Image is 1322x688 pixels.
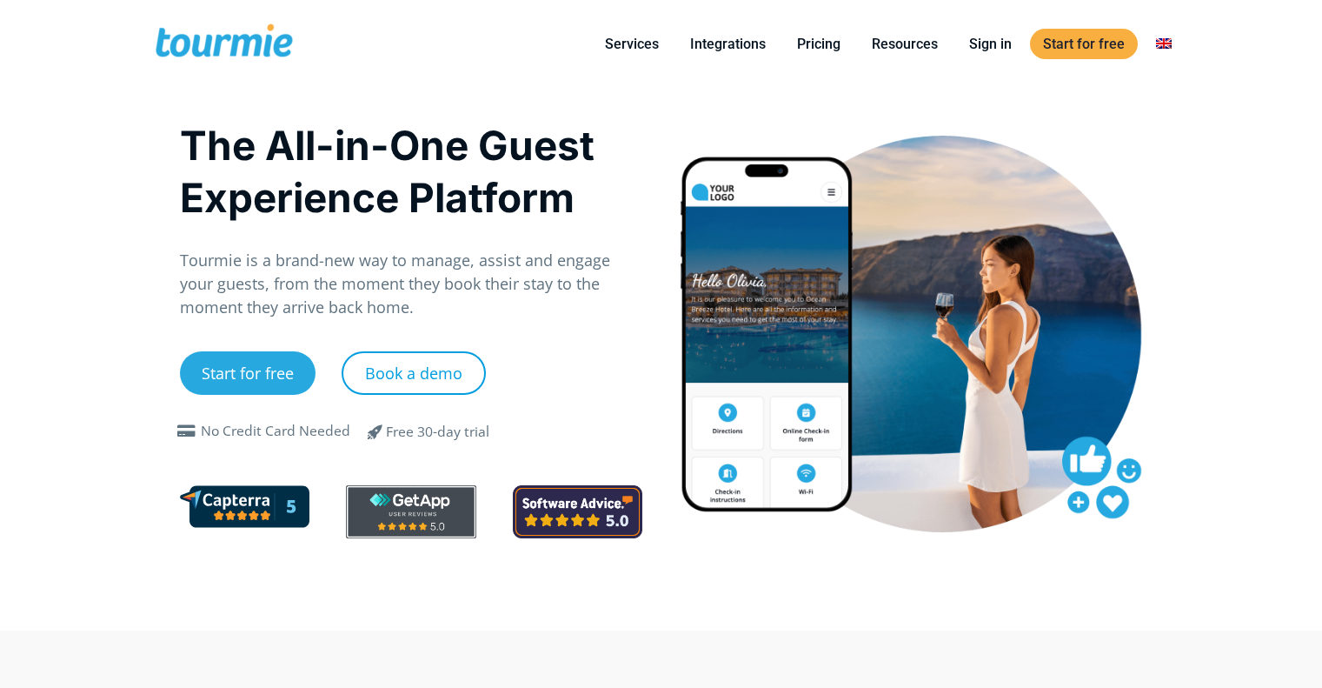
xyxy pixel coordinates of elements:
[386,422,489,443] div: Free 30-day trial
[180,351,316,395] a: Start for free
[677,33,779,55] a: Integrations
[180,249,643,319] p: Tourmie is a brand-new way to manage, assist and engage your guests, from the moment they book th...
[592,33,672,55] a: Services
[1030,29,1138,59] a: Start for free
[859,33,951,55] a: Resources
[180,119,643,224] h1: The All-in-One Guest Experience Platform
[784,33,854,55] a: Pricing
[173,424,201,438] span: 
[956,33,1025,55] a: Sign in
[355,421,396,442] span: 
[342,351,486,395] a: Book a demo
[201,421,350,442] div: No Credit Card Needed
